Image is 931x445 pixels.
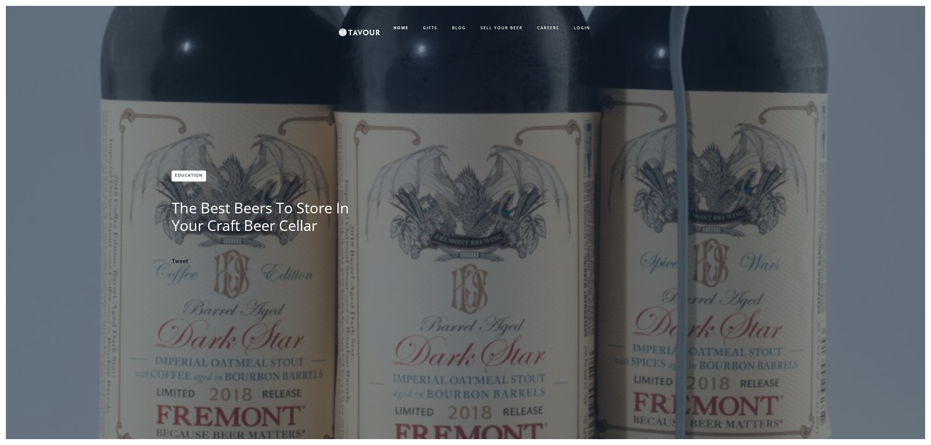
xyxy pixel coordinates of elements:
[445,22,473,34] a: BLOG
[172,171,206,182] a: Education
[172,199,380,234] h1: The Best Beers To Store in Your Craft Beer Cellar
[172,258,188,265] a: Tweet
[473,22,530,34] a: SELL YOUR BEER
[386,22,416,34] a: HOME
[530,22,567,34] a: CAREERS
[567,22,598,34] a: LOGIN
[416,22,445,34] a: GIFTS
[393,25,408,30] strong: HOME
